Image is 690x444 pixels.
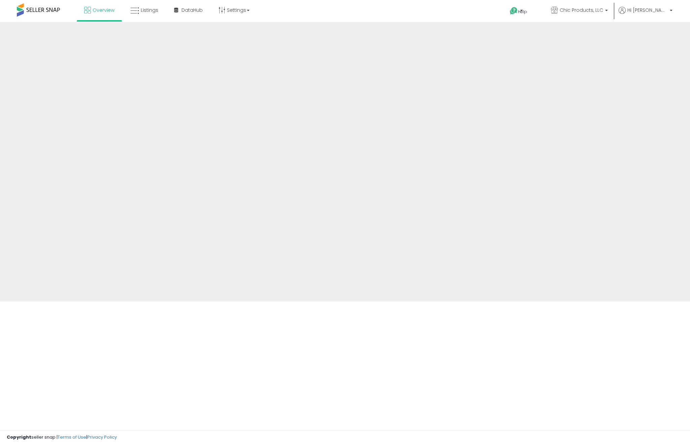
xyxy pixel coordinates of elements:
[182,7,203,13] span: DataHub
[560,7,603,13] span: Chic Products, LLC
[93,7,114,13] span: Overview
[141,7,158,13] span: Listings
[619,7,672,22] a: Hi [PERSON_NAME]
[627,7,668,13] span: Hi [PERSON_NAME]
[504,2,540,22] a: Help
[518,9,527,14] span: Help
[510,7,518,15] i: Get Help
